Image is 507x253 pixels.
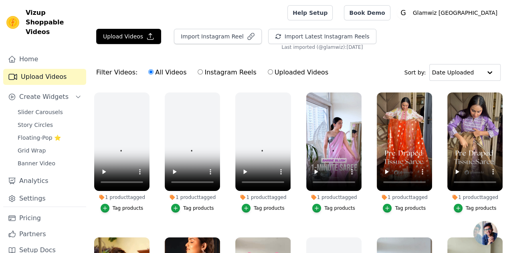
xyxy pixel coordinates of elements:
[113,205,143,211] div: Tag products
[400,9,406,17] text: G
[18,134,61,142] span: Floating-Pop ⭐
[324,205,355,211] div: Tag products
[344,5,390,20] a: Book Demo
[410,6,501,20] p: Glamwiz [GEOGRAPHIC_DATA]
[18,108,63,116] span: Slider Carousels
[18,159,55,167] span: Banner Video
[383,204,426,213] button: Tag products
[3,173,86,189] a: Analytics
[18,147,46,155] span: Grid Wrap
[174,29,262,44] button: Import Instagram Reel
[198,69,203,74] input: Instagram Reels
[3,210,86,226] a: Pricing
[306,194,362,201] div: 1 product tagged
[466,205,497,211] div: Tag products
[395,205,426,211] div: Tag products
[397,6,501,20] button: G Glamwiz [GEOGRAPHIC_DATA]
[183,205,214,211] div: Tag products
[242,204,285,213] button: Tag products
[148,69,154,74] input: All Videos
[171,204,214,213] button: Tag products
[3,191,86,207] a: Settings
[3,226,86,242] a: Partners
[13,132,86,143] a: Floating-Pop ⭐
[96,63,333,82] div: Filter Videos:
[13,106,86,118] a: Slider Carousels
[13,158,86,169] a: Banner Video
[101,204,143,213] button: Tag products
[454,204,497,213] button: Tag products
[197,67,257,78] label: Instagram Reels
[473,221,497,245] div: Open chat
[148,67,187,78] label: All Videos
[447,194,503,201] div: 1 product tagged
[13,145,86,156] a: Grid Wrap
[254,205,285,211] div: Tag products
[268,29,376,44] button: Import Latest Instagram Reels
[281,44,363,50] span: Last imported (@ glamwiz ): [DATE]
[96,29,161,44] button: Upload Videos
[268,69,273,74] input: Uploaded Videos
[3,89,86,105] button: Create Widgets
[267,67,329,78] label: Uploaded Videos
[377,194,432,201] div: 1 product tagged
[3,51,86,67] a: Home
[6,16,19,29] img: Vizup
[19,92,69,102] span: Create Widgets
[94,194,149,201] div: 1 product tagged
[3,69,86,85] a: Upload Videos
[18,121,53,129] span: Story Circles
[287,5,333,20] a: Help Setup
[235,194,291,201] div: 1 product tagged
[13,119,86,131] a: Story Circles
[312,204,355,213] button: Tag products
[26,8,83,37] span: Vizup Shoppable Videos
[404,64,501,81] div: Sort by:
[165,194,220,201] div: 1 product tagged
